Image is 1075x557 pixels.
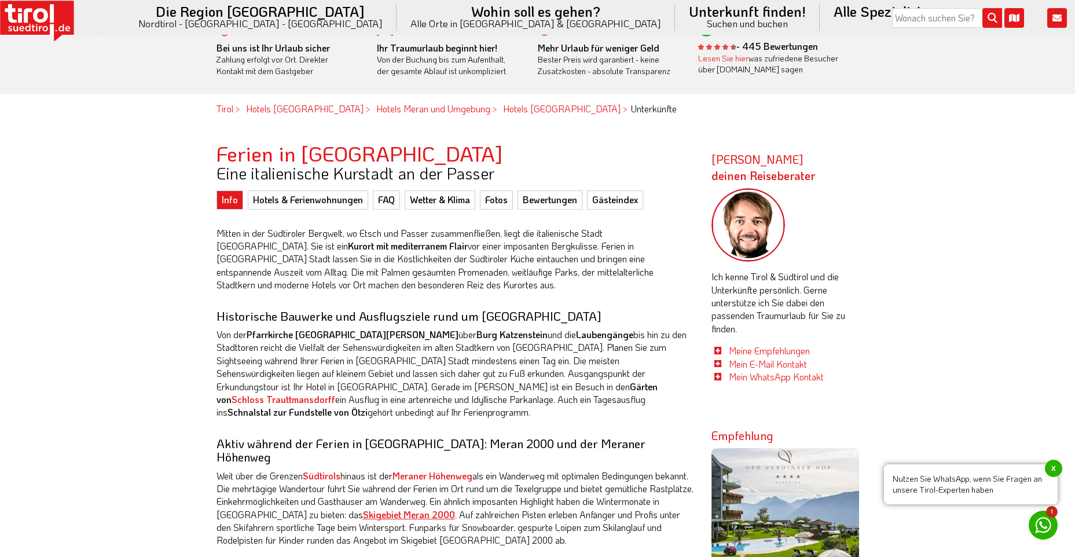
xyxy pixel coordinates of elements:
strong: Kurort mit mediterranem Flair [348,240,468,252]
img: frag-markus.png [711,188,786,262]
span: Nutzen Sie WhatsApp, wenn Sie Fragen an unsere Tirol-Experten haben [884,464,1058,504]
a: Gästeindex [587,190,643,209]
span: deinen Reiseberater [711,168,816,183]
strong: Gärten von [217,380,658,405]
li: Unterkünfte [626,102,677,115]
div: Bester Preis wird garantiert - keine Zusatzkosten - absolute Transparenz [538,42,681,77]
small: Nordtirol - [GEOGRAPHIC_DATA] - [GEOGRAPHIC_DATA] [138,19,383,28]
a: Skigebiet Meran 2000 [363,508,455,521]
small: Alle Orte in [GEOGRAPHIC_DATA] & [GEOGRAPHIC_DATA] [410,19,661,28]
div: Von der Buchung bis zum Aufenthalt, der gesamte Ablauf ist unkompliziert [377,42,520,77]
a: Mein E-Mail Kontakt [729,358,807,370]
a: Fotos [480,190,513,209]
b: Mehr Urlaub für weniger Geld [538,42,659,54]
div: was zufriedene Besucher über [DOMAIN_NAME] sagen [698,53,842,75]
h2: Ferien in [GEOGRAPHIC_DATA] [217,142,694,165]
a: Bewertungen [518,190,582,209]
a: Hotels [GEOGRAPHIC_DATA] [246,102,364,115]
b: Bei uns ist Ihr Urlaub sicher [217,42,330,54]
span: 1 [1046,506,1058,518]
a: Schloss Trauttmansdorff [232,393,335,405]
a: Hotels & Ferienwohnungen [248,190,368,209]
strong: Empfehlung [711,428,773,443]
strong: [PERSON_NAME] [711,152,816,183]
a: Meine Empfehlungen [729,345,810,357]
a: FAQ [373,190,400,209]
a: Meraner Höhenweg [392,470,472,482]
span: x [1045,460,1062,477]
div: Ich kenne Tirol & Südtirol und die Unterkünfte persönlich. Gerne unterstütze ich Sie dabei den pa... [711,188,859,384]
div: Zahlung erfolgt vor Ort. Direkter Kontakt mit dem Gastgeber [217,42,360,77]
a: 1 Nutzen Sie WhatsApp, wenn Sie Fragen an unsere Tirol-Experten habenx [1029,511,1058,540]
p: Von der über und die bis hin zu den Stadttoren reicht die Vielfalt der Sehenswürdigkeiten im alte... [217,328,694,419]
a: Mein WhatsApp Kontakt [729,371,824,383]
p: Weit über die Grenzen hinaus ist der als ein Wanderweg mit optimalen Bedingungen bekannt. Die meh... [217,470,694,547]
b: - 445 Bewertungen [698,40,818,52]
strong: Burg Katzenstein [476,328,548,340]
i: Kontakt [1047,8,1067,28]
h3: Historische Bauwerke und Ausflugsziele rund um [GEOGRAPHIC_DATA] [217,309,694,323]
a: Hotels [GEOGRAPHIC_DATA] [503,102,621,115]
h3: Eine italienische Kurstadt an der Passer [217,164,694,182]
strong: Laubengänge [576,328,633,340]
a: Wetter & Klima [405,190,475,209]
h3: Aktiv während der Ferien in [GEOGRAPHIC_DATA]: Meran 2000 und der Meraner Höhenweg [217,437,694,463]
p: Mitten in der Südtiroler Bergwelt, wo Etsch und Passer zusammenfließen, liegt die italienische St... [217,227,694,292]
input: Wonach suchen Sie? [892,8,1002,28]
a: Südtirols [303,470,340,482]
small: Suchen und buchen [689,19,806,28]
i: Karte öffnen [1004,8,1024,28]
a: Hotels Meran und Umgebung [376,102,490,115]
a: Info [217,190,243,209]
b: Ihr Traumurlaub beginnt hier! [377,42,497,54]
a: Lesen Sie hier [698,53,749,64]
strong: Schnalstal zur Fundstelle von Ötzi [228,406,368,418]
a: Tirol [217,102,233,115]
strong: Pfarrkirche [GEOGRAPHIC_DATA][PERSON_NAME] [247,328,458,340]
